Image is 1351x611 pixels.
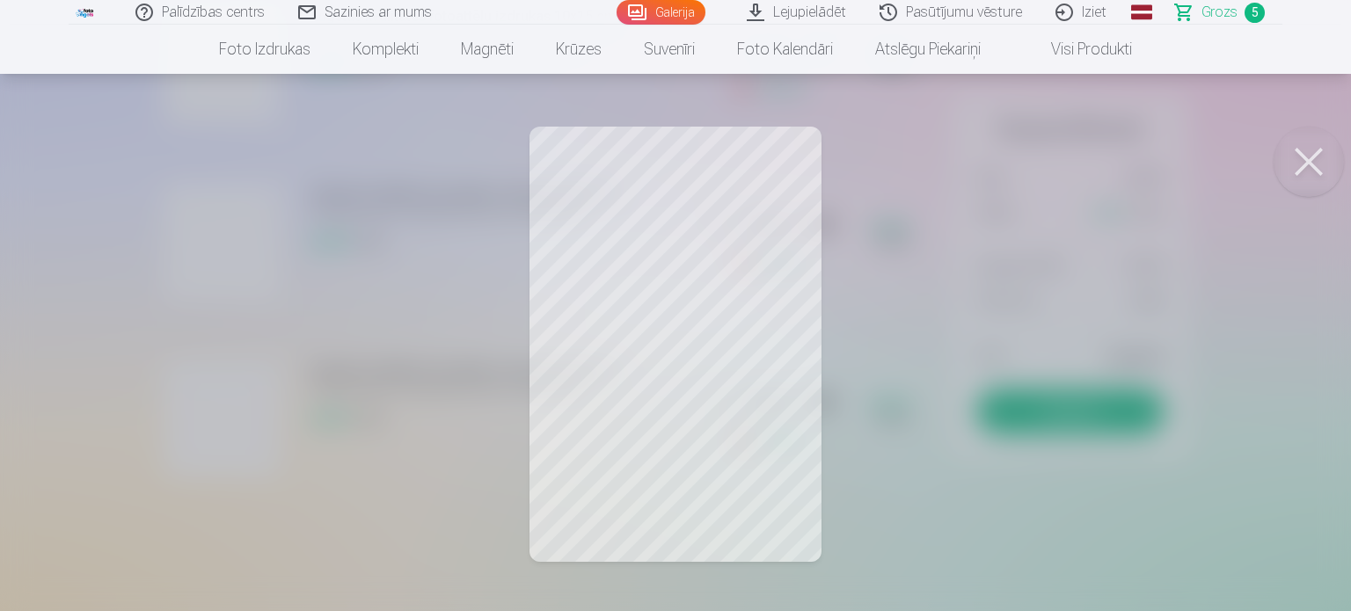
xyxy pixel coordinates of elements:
[854,25,1002,74] a: Atslēgu piekariņi
[716,25,854,74] a: Foto kalendāri
[1201,2,1238,23] span: Grozs
[440,25,535,74] a: Magnēti
[1002,25,1153,74] a: Visi produkti
[332,25,440,74] a: Komplekti
[198,25,332,74] a: Foto izdrukas
[535,25,623,74] a: Krūzes
[623,25,716,74] a: Suvenīri
[76,7,95,18] img: /fa1
[1245,3,1265,23] span: 5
